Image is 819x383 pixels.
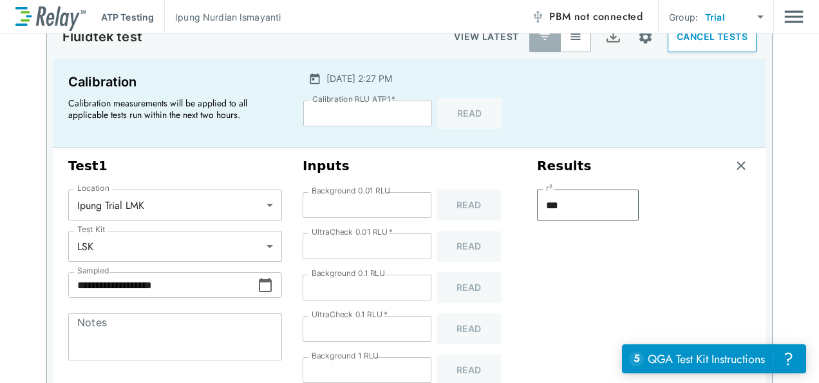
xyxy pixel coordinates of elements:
[668,21,757,52] button: CANCEL TESTS
[526,4,648,30] button: PBM not connected
[735,159,748,172] img: Remove
[784,5,804,29] img: Drawer Icon
[312,310,388,319] label: UltraCheck 0.1 RLU
[312,95,395,104] label: Calibration RLU ATP1
[574,9,643,24] span: not connected
[326,72,392,85] p: [DATE] 2:27 PM
[312,228,393,237] label: UltraCheck 0.01 RLU
[569,30,582,43] img: View All
[175,10,281,24] p: Ipung Nurdian Ismayanti
[15,3,86,31] img: LuminUltra Relay
[312,351,379,360] label: Background 1 RLU
[537,158,592,174] h3: Results
[531,10,544,23] img: Offline Icon
[312,186,390,195] label: Background 0.01 RLU
[68,272,258,298] input: Choose date, selected date is Sep 17, 2025
[637,29,654,45] img: Settings Icon
[312,269,385,278] label: Background 0.1 RLU
[622,344,806,373] iframe: Resource center
[77,184,109,193] label: Location
[77,225,106,234] label: Test Kit
[538,30,551,43] img: Latest
[68,72,280,92] p: Calibration
[68,192,282,218] div: Ipung Trial LMK
[303,158,516,174] h3: Inputs
[68,97,274,121] p: Calibration measurements will be applied to all applicable tests run within the next two hours.
[454,29,519,44] p: VIEW LATEST
[68,158,282,174] h3: Test 1
[101,10,154,24] p: ATP Testing
[308,72,321,85] img: Calender Icon
[628,20,663,54] button: Site setup
[62,29,142,44] p: Fluidtek test
[605,29,621,45] img: Export Icon
[68,233,282,259] div: LSK
[546,184,552,193] label: r²
[669,10,698,24] p: Group:
[598,21,628,52] button: Export
[784,5,804,29] button: Main menu
[549,8,643,26] span: PBM
[77,266,109,275] label: Sampled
